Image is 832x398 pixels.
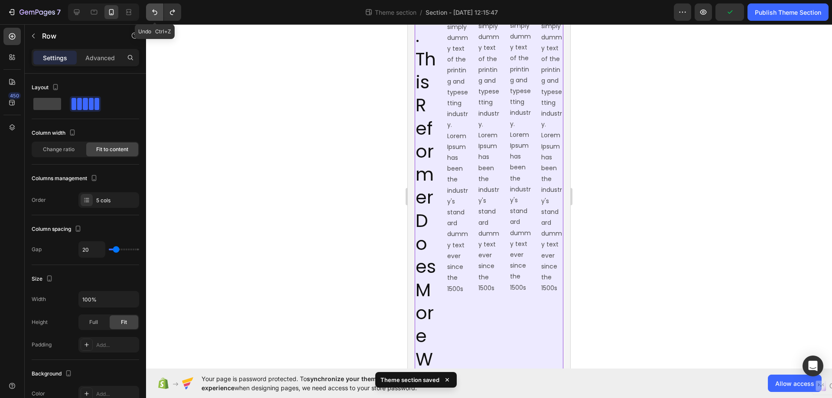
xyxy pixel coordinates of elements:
span: / [420,8,422,17]
button: Publish Theme Section [747,3,829,21]
span: Section - [DATE] 12:15:47 [426,8,498,17]
div: Add... [96,390,137,398]
span: Allow access [775,379,814,388]
p: Row [42,31,116,41]
div: 450 [8,92,21,99]
button: Allow access [768,375,822,392]
div: Open Intercom Messenger [803,356,823,376]
div: Undo/Redo [146,3,181,21]
span: synchronize your theme style & enhance your experience [201,375,445,392]
input: Auto [79,242,105,257]
div: Publish Theme Section [755,8,821,17]
div: Height [32,318,48,326]
div: 5 cols [96,197,137,204]
div: Color [32,390,45,398]
div: Width [32,295,46,303]
button: 7 [3,3,65,21]
iframe: Design area [408,24,570,369]
div: Gap [32,246,42,253]
span: Change ratio [43,146,75,153]
div: Columns management [32,173,99,184]
div: Layout [32,82,61,94]
span: Your page is password protected. To when designing pages, we need access to your store password. [201,374,478,392]
p: Theme section saved [380,375,439,384]
span: Fit [121,318,127,326]
span: Full [89,318,98,326]
span: Theme section [373,8,418,17]
p: 7 [57,7,61,17]
div: Column width [32,127,78,139]
span: Fit to content [96,146,128,153]
p: Settings [43,53,67,62]
div: Order [32,196,46,204]
div: Column spacing [32,223,83,235]
div: Size [32,273,55,285]
input: Auto [79,291,139,307]
div: Padding [32,341,52,349]
div: Background [32,368,74,380]
div: Add... [96,341,137,349]
p: Advanced [85,53,115,62]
